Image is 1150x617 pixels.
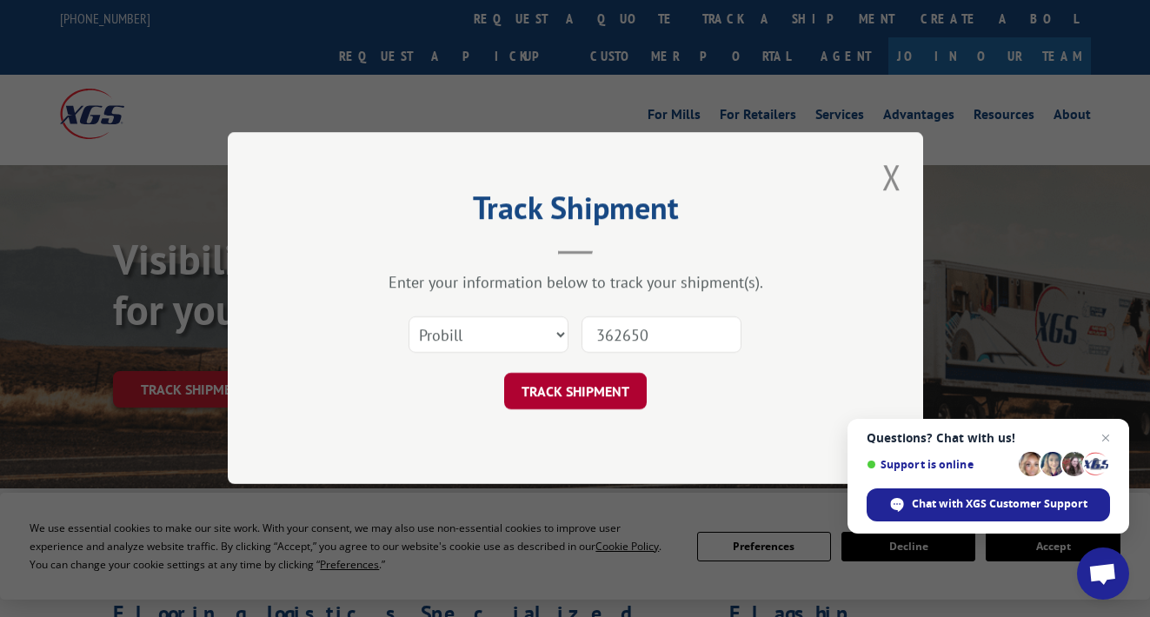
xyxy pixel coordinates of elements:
div: Chat with XGS Customer Support [867,488,1110,521]
span: Chat with XGS Customer Support [912,496,1087,512]
span: Close chat [1095,428,1116,448]
h2: Track Shipment [315,196,836,229]
span: Support is online [867,458,1013,471]
span: Questions? Chat with us! [867,431,1110,445]
div: Enter your information below to track your shipment(s). [315,273,836,293]
button: Close modal [882,154,901,200]
input: Number(s) [582,317,741,354]
button: TRACK SHIPMENT [504,374,647,410]
div: Open chat [1077,547,1129,600]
